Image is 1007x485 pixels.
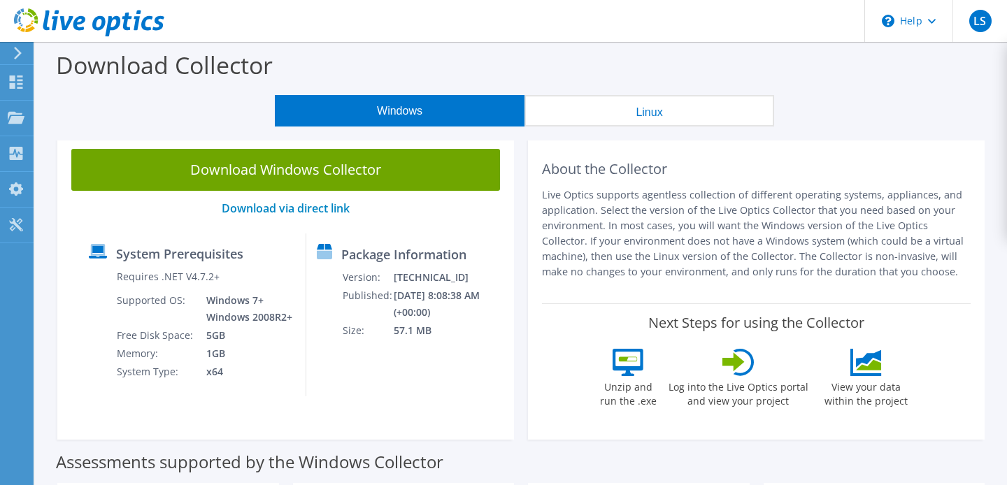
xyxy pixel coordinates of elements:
td: x64 [196,363,295,381]
td: Windows 7+ Windows 2008R2+ [196,291,295,326]
td: Supported OS: [116,291,196,326]
a: Download Windows Collector [71,149,500,191]
td: Free Disk Space: [116,326,196,345]
h2: About the Collector [542,161,971,178]
label: Requires .NET V4.7.2+ [117,270,220,284]
label: Unzip and run the .exe [597,376,661,408]
label: View your data within the project [816,376,917,408]
button: Windows [275,95,524,126]
td: System Type: [116,363,196,381]
td: Version: [342,268,393,287]
a: Download via direct link [222,201,350,216]
td: Size: [342,321,393,340]
td: 1GB [196,345,295,363]
td: Published: [342,287,393,321]
label: Next Steps for using the Collector [648,314,864,331]
button: Linux [524,95,774,126]
span: LS [969,10,992,32]
svg: \n [882,15,894,27]
label: Assessments supported by the Windows Collector [56,455,443,469]
p: Live Optics supports agentless collection of different operating systems, appliances, and applica... [542,187,971,280]
label: Download Collector [56,49,273,81]
td: [TECHNICAL_ID] [393,268,508,287]
label: System Prerequisites [116,247,243,261]
label: Package Information [341,247,466,261]
td: Memory: [116,345,196,363]
td: [DATE] 8:08:38 AM (+00:00) [393,287,508,321]
td: 5GB [196,326,295,345]
label: Log into the Live Optics portal and view your project [668,376,809,408]
td: 57.1 MB [393,321,508,340]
